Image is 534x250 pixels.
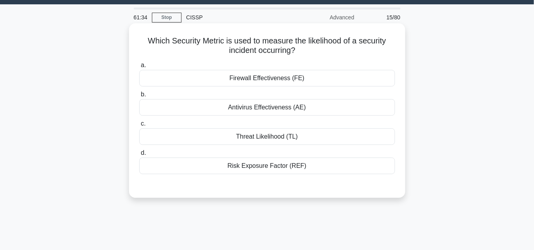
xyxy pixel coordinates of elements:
div: 61:34 [129,9,152,25]
span: b. [141,91,146,98]
div: 15/80 [359,9,405,25]
div: CISSP [182,9,290,25]
div: Firewall Effectiveness (FE) [139,70,395,86]
span: d. [141,149,146,156]
a: Stop [152,13,182,23]
span: a. [141,62,146,68]
span: c. [141,120,146,127]
div: Threat Likelihood (TL) [139,128,395,145]
h5: Which Security Metric is used to measure the likelihood of a security incident occurring? [139,36,396,56]
div: Advanced [290,9,359,25]
div: Antivirus Effectiveness (AE) [139,99,395,116]
div: Risk Exposure Factor (REF) [139,158,395,174]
